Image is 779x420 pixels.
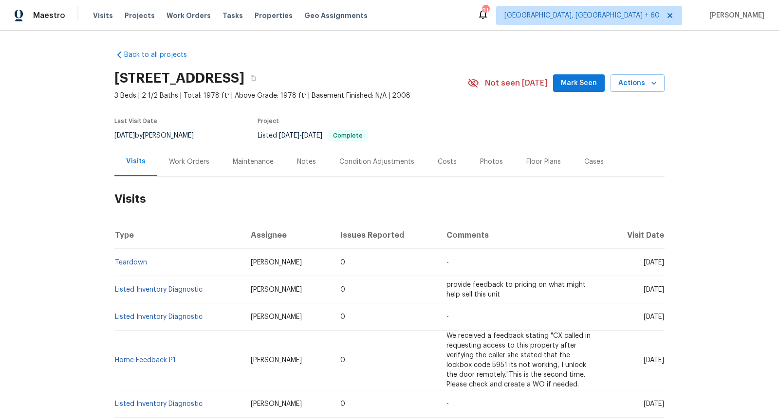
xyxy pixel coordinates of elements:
span: 0 [340,259,345,266]
div: Floor Plans [526,157,561,167]
span: - [446,314,449,320]
div: Visits [126,157,146,166]
h2: [STREET_ADDRESS] [114,73,244,83]
div: Notes [297,157,316,167]
span: We received a feedback stating "CX called in requesting access to this property after verifying t... [446,332,591,388]
span: [PERSON_NAME] [251,357,302,364]
span: Tasks [223,12,243,19]
th: Visit Date [604,222,665,249]
span: [PERSON_NAME] [251,314,302,320]
span: - [446,259,449,266]
span: Visits [93,11,113,20]
span: - [279,132,322,139]
button: Mark Seen [553,74,605,92]
span: [PERSON_NAME] [705,11,764,20]
div: Condition Adjustments [339,157,414,167]
div: Work Orders [169,157,209,167]
div: Maintenance [233,157,274,167]
div: by [PERSON_NAME] [114,130,205,141]
span: [DATE] [644,259,664,266]
span: [DATE] [644,401,664,407]
span: 0 [340,286,345,293]
span: [DATE] [644,314,664,320]
th: Comments [439,222,604,249]
span: 0 [340,314,345,320]
div: Cases [584,157,604,167]
a: Listed Inventory Diagnostic [115,314,203,320]
span: 3 Beds | 2 1/2 Baths | Total: 1978 ft² | Above Grade: 1978 ft² | Basement Finished: N/A | 2008 [114,91,467,101]
a: Listed Inventory Diagnostic [115,401,203,407]
span: [PERSON_NAME] [251,401,302,407]
span: [DATE] [302,132,322,139]
span: Geo Assignments [304,11,368,20]
span: Mark Seen [561,77,597,89]
a: Teardown [115,259,147,266]
div: 814 [482,6,489,16]
span: [DATE] [114,132,135,139]
th: Issues Reported [333,222,439,249]
span: [GEOGRAPHIC_DATA], [GEOGRAPHIC_DATA] + 60 [504,11,660,20]
span: Maestro [33,11,65,20]
span: Properties [255,11,293,20]
span: [DATE] [279,132,299,139]
span: [DATE] [644,357,664,364]
span: Last Visit Date [114,118,157,124]
span: 0 [340,401,345,407]
h2: Visits [114,176,665,222]
span: Projects [125,11,155,20]
span: Listed [258,132,368,139]
div: Photos [480,157,503,167]
button: Actions [611,74,665,92]
a: Home Feedback P1 [115,357,176,364]
span: - [446,401,449,407]
th: Assignee [243,222,333,249]
a: Back to all projects [114,50,208,60]
span: [PERSON_NAME] [251,259,302,266]
th: Type [114,222,243,249]
span: Not seen [DATE] [485,78,547,88]
span: 0 [340,357,345,364]
span: provide feedback to pricing on what might help sell this unit [446,281,586,298]
div: Costs [438,157,457,167]
span: [PERSON_NAME] [251,286,302,293]
span: Project [258,118,279,124]
span: Complete [329,133,367,139]
span: Actions [618,77,657,89]
span: Work Orders [167,11,211,20]
a: Listed Inventory Diagnostic [115,286,203,293]
button: Copy Address [244,70,262,87]
span: [DATE] [644,286,664,293]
